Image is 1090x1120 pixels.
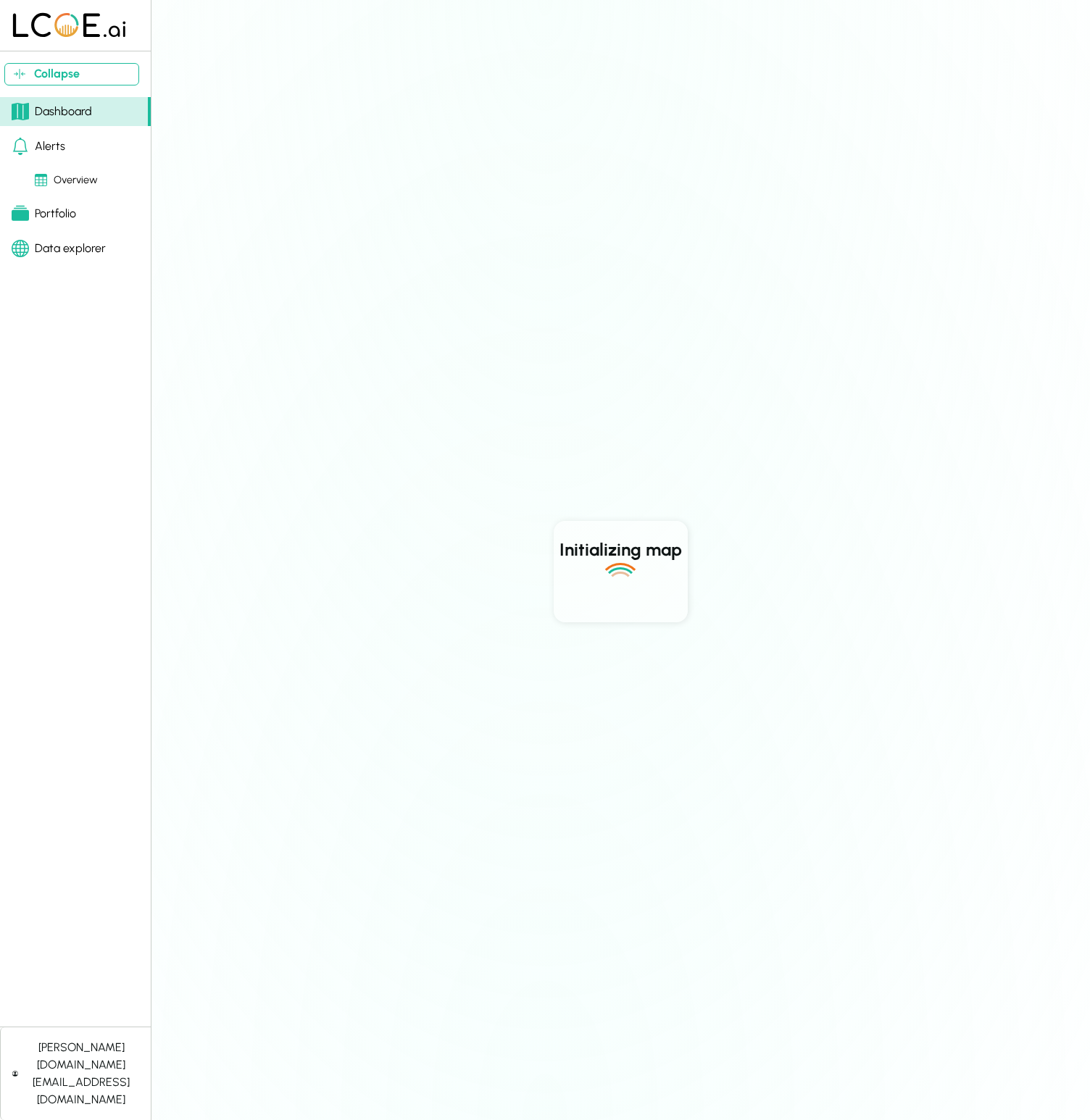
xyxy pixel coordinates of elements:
[12,138,65,155] div: Alerts
[35,172,98,188] div: Overview
[12,205,76,222] div: Portfolio
[12,240,106,257] div: Data explorer
[24,1039,139,1108] div: [PERSON_NAME][DOMAIN_NAME][EMAIL_ADDRESS][DOMAIN_NAME]
[559,537,682,563] h2: Initializing map
[12,103,92,120] div: Dashboard
[4,63,139,85] button: Collapse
